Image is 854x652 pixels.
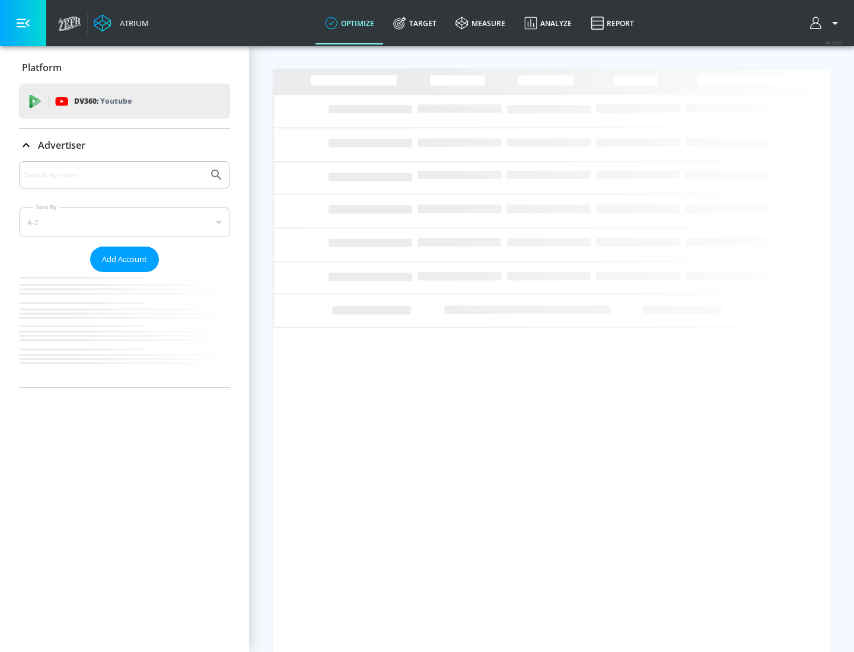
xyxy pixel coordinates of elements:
[316,2,384,44] a: optimize
[74,95,132,108] p: DV360:
[19,84,230,119] div: DV360: Youtube
[19,51,230,84] div: Platform
[581,2,643,44] a: Report
[515,2,581,44] a: Analyze
[102,253,147,266] span: Add Account
[19,129,230,162] div: Advertiser
[826,39,842,46] span: v 4.28.0
[384,2,446,44] a: Target
[34,203,59,211] label: Sort By
[90,247,159,272] button: Add Account
[24,167,203,183] input: Search by name
[115,18,149,28] div: Atrium
[38,139,85,152] p: Advertiser
[19,161,230,387] div: Advertiser
[22,61,62,74] p: Platform
[19,207,230,237] div: A-Z
[100,95,132,107] p: Youtube
[94,14,149,32] a: Atrium
[19,272,230,387] nav: list of Advertiser
[446,2,515,44] a: measure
